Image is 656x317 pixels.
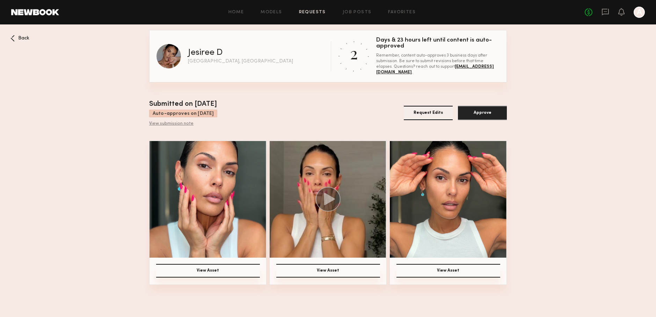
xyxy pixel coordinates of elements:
[150,141,266,258] img: Asset
[299,10,326,15] a: Requests
[376,53,500,75] div: Remember, content auto-approves 3 business days after submission. Be sure to submit revisions bef...
[156,264,260,278] button: View Asset
[390,141,506,258] img: Asset
[350,42,358,64] div: 2
[343,10,372,15] a: Job Posts
[270,141,386,258] img: Asset
[18,36,29,41] span: Back
[188,49,223,57] div: Jesiree D
[404,106,453,120] button: Request Edits
[149,110,217,117] div: Auto-approves on [DATE]
[396,264,500,278] button: View Asset
[376,37,500,49] div: Days & 23 hours left until content is auto-approved
[188,59,293,64] div: [GEOGRAPHIC_DATA], [GEOGRAPHIC_DATA]
[261,10,282,15] a: Models
[228,10,244,15] a: Home
[149,99,217,110] div: Submitted on [DATE]
[149,121,217,127] div: View submission note
[388,10,416,15] a: Favorites
[458,106,507,120] button: Approve
[634,7,645,18] a: A
[276,264,380,278] button: View Asset
[156,44,181,68] img: Jesiree D profile picture.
